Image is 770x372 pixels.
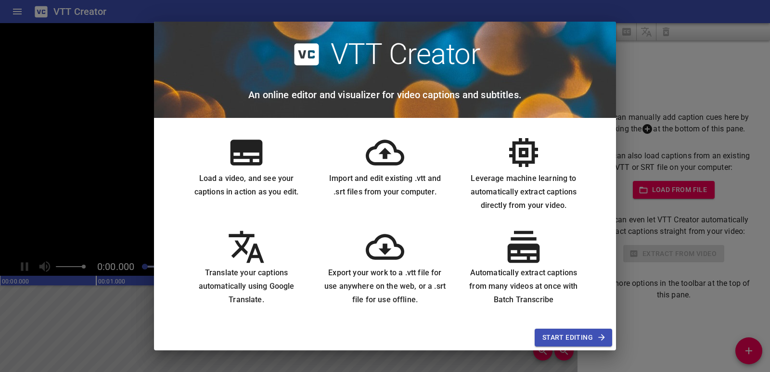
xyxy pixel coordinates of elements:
[331,37,480,72] h2: VTT Creator
[323,172,447,199] h6: Import and edit existing .vtt and .srt files from your computer.
[248,87,522,103] h6: An online editor and visualizer for video captions and subtitles.
[462,172,585,212] h6: Leverage machine learning to automatically extract captions directly from your video.
[185,266,308,307] h6: Translate your captions automatically using Google Translate.
[462,266,585,307] h6: Automatically extract captions from many videos at once with Batch Transcribe
[535,329,612,346] button: Start Editing
[542,332,604,344] span: Start Editing
[323,266,447,307] h6: Export your work to a .vtt file for use anywhere on the web, or a .srt file for use offline.
[185,172,308,199] h6: Load a video, and see your captions in action as you edit.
